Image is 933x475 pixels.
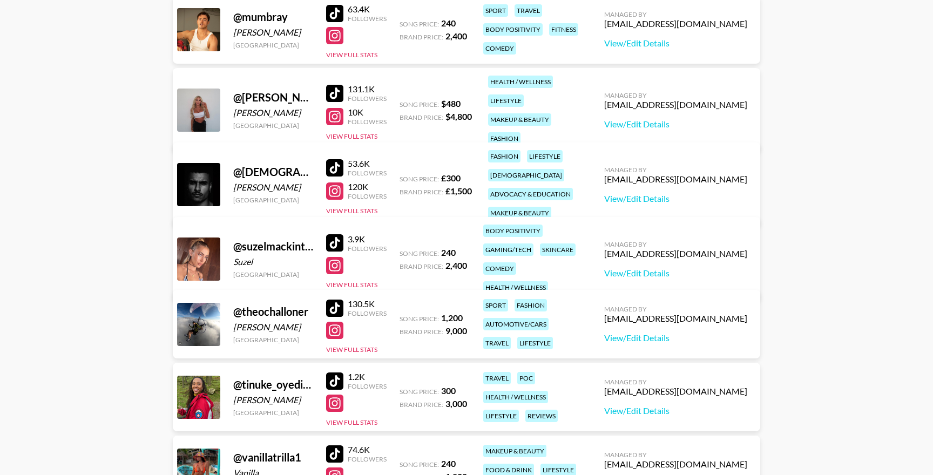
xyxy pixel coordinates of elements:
[488,188,573,200] div: advocacy & education
[400,33,443,41] span: Brand Price:
[604,119,747,130] a: View/Edit Details
[604,174,747,185] div: [EMAIL_ADDRESS][DOMAIN_NAME]
[604,91,747,99] div: Managed By
[441,247,456,257] strong: 240
[400,100,439,108] span: Song Price:
[515,4,542,17] div: travel
[233,270,313,279] div: [GEOGRAPHIC_DATA]
[515,299,547,311] div: fashion
[400,188,443,196] span: Brand Price:
[348,15,387,23] div: Followers
[483,337,511,349] div: travel
[348,309,387,317] div: Followers
[326,345,377,354] button: View Full Stats
[445,186,472,196] strong: £ 1,500
[517,337,553,349] div: lifestyle
[604,268,747,279] a: View/Edit Details
[483,410,519,422] div: lifestyle
[233,91,313,104] div: @ [PERSON_NAME]
[400,175,439,183] span: Song Price:
[604,405,747,416] a: View/Edit Details
[348,118,387,126] div: Followers
[233,196,313,204] div: [GEOGRAPHIC_DATA]
[233,256,313,267] div: Suzel
[400,113,443,121] span: Brand Price:
[233,409,313,417] div: [GEOGRAPHIC_DATA]
[441,98,461,108] strong: $ 480
[488,169,564,181] div: [DEMOGRAPHIC_DATA]
[604,193,747,204] a: View/Edit Details
[445,111,472,121] strong: $ 4,800
[483,391,548,403] div: health / wellness
[233,240,313,253] div: @ suzelmackintosh
[348,444,387,455] div: 74.6K
[527,150,563,162] div: lifestyle
[483,445,546,457] div: makeup & beauty
[483,243,533,256] div: gaming/tech
[604,99,747,110] div: [EMAIL_ADDRESS][DOMAIN_NAME]
[348,169,387,177] div: Followers
[233,107,313,118] div: [PERSON_NAME]
[488,150,520,162] div: fashion
[400,249,439,257] span: Song Price:
[233,322,313,332] div: [PERSON_NAME]
[517,372,535,384] div: poc
[488,132,520,145] div: fashion
[326,281,377,289] button: View Full Stats
[445,325,467,336] strong: 9,000
[604,38,747,49] a: View/Edit Details
[348,455,387,463] div: Followers
[400,460,439,469] span: Song Price:
[400,388,439,396] span: Song Price:
[348,4,387,15] div: 63.4K
[488,94,524,107] div: lifestyle
[483,281,548,294] div: health / wellness
[348,298,387,309] div: 130.5K
[326,51,377,59] button: View Full Stats
[233,305,313,318] div: @ theochalloner
[348,245,387,253] div: Followers
[441,313,463,323] strong: 1,200
[326,207,377,215] button: View Full Stats
[348,371,387,382] div: 1.2K
[445,260,467,270] strong: 2,400
[488,207,551,219] div: makeup & beauty
[400,401,443,409] span: Brand Price:
[348,107,387,118] div: 10K
[441,18,456,28] strong: 240
[400,262,443,270] span: Brand Price:
[488,76,553,88] div: health / wellness
[400,328,443,336] span: Brand Price:
[348,158,387,169] div: 53.6K
[525,410,558,422] div: reviews
[604,166,747,174] div: Managed By
[233,121,313,130] div: [GEOGRAPHIC_DATA]
[348,192,387,200] div: Followers
[483,262,516,275] div: comedy
[483,225,543,237] div: body positivity
[488,113,551,126] div: makeup & beauty
[348,181,387,192] div: 120K
[233,27,313,38] div: [PERSON_NAME]
[604,451,747,459] div: Managed By
[441,385,456,396] strong: 300
[604,332,747,343] a: View/Edit Details
[604,18,747,29] div: [EMAIL_ADDRESS][DOMAIN_NAME]
[233,378,313,391] div: @ tinuke_oyediran
[233,165,313,179] div: @ [DEMOGRAPHIC_DATA]
[326,418,377,426] button: View Full Stats
[441,173,461,183] strong: £ 300
[233,336,313,344] div: [GEOGRAPHIC_DATA]
[604,386,747,397] div: [EMAIL_ADDRESS][DOMAIN_NAME]
[400,315,439,323] span: Song Price:
[483,318,549,330] div: automotive/cars
[233,41,313,49] div: [GEOGRAPHIC_DATA]
[233,182,313,193] div: [PERSON_NAME]
[445,31,467,41] strong: 2,400
[348,84,387,94] div: 131.1K
[549,23,578,36] div: fitness
[604,459,747,470] div: [EMAIL_ADDRESS][DOMAIN_NAME]
[400,20,439,28] span: Song Price:
[483,42,516,55] div: comedy
[604,10,747,18] div: Managed By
